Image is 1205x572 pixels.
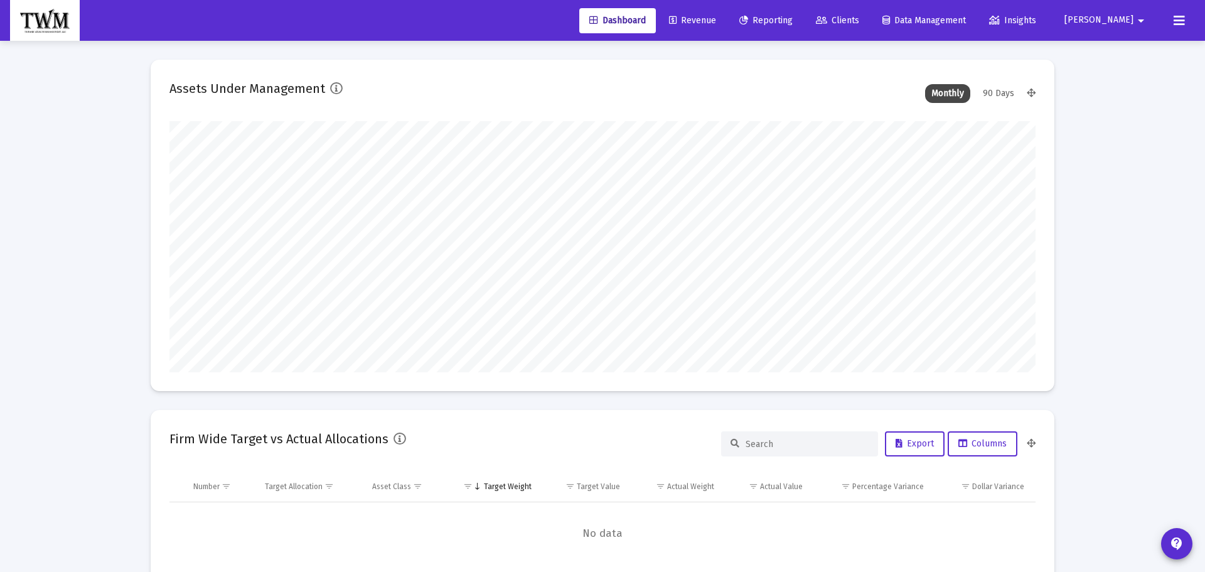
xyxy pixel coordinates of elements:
[882,15,966,26] span: Data Management
[885,431,945,456] button: Export
[193,482,220,492] div: Number
[413,482,422,491] span: Show filter options for column 'Asset Class'
[1169,536,1184,551] mat-icon: contact_support
[169,78,325,99] h2: Assets Under Management
[222,482,231,491] span: Show filter options for column 'Number'
[1064,15,1133,26] span: [PERSON_NAME]
[265,482,323,492] div: Target Allocation
[1049,8,1164,33] button: [PERSON_NAME]
[872,8,976,33] a: Data Management
[169,472,1036,565] div: Data grid
[811,472,932,502] td: Column Percentage Variance
[256,472,363,502] td: Column Target Allocation
[961,482,970,491] span: Show filter options for column 'Dollar Variance'
[925,84,970,103] div: Monthly
[896,438,934,449] span: Export
[484,482,532,492] div: Target Weight
[463,482,473,491] span: Show filter options for column 'Target Weight'
[760,482,803,492] div: Actual Value
[540,472,629,502] td: Column Target Value
[746,439,869,450] input: Search
[185,472,256,502] td: Column Number
[446,472,540,502] td: Column Target Weight
[806,8,869,33] a: Clients
[739,15,793,26] span: Reporting
[565,482,575,491] span: Show filter options for column 'Target Value'
[723,472,811,502] td: Column Actual Value
[977,84,1020,103] div: 90 Days
[979,8,1046,33] a: Insights
[989,15,1036,26] span: Insights
[667,482,714,492] div: Actual Weight
[933,472,1036,502] td: Column Dollar Variance
[372,482,411,492] div: Asset Class
[729,8,803,33] a: Reporting
[852,482,924,492] div: Percentage Variance
[841,482,850,491] span: Show filter options for column 'Percentage Variance'
[577,482,620,492] div: Target Value
[363,472,447,502] td: Column Asset Class
[1133,8,1149,33] mat-icon: arrow_drop_down
[749,482,758,491] span: Show filter options for column 'Actual Value'
[169,429,388,449] h2: Firm Wide Target vs Actual Allocations
[816,15,859,26] span: Clients
[656,482,665,491] span: Show filter options for column 'Actual Weight'
[948,431,1017,456] button: Columns
[659,8,726,33] a: Revenue
[324,482,334,491] span: Show filter options for column 'Target Allocation'
[958,438,1007,449] span: Columns
[972,482,1024,492] div: Dollar Variance
[669,15,716,26] span: Revenue
[169,527,1036,541] span: No data
[589,15,646,26] span: Dashboard
[579,8,656,33] a: Dashboard
[629,472,723,502] td: Column Actual Weight
[19,8,70,33] img: Dashboard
